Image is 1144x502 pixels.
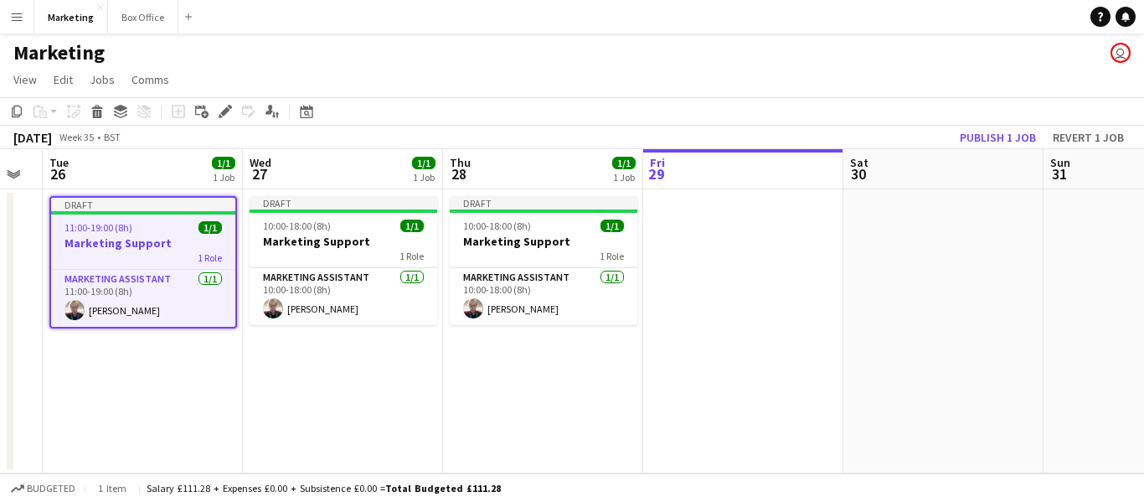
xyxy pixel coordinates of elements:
span: Edit [54,72,73,87]
span: Jobs [90,72,115,87]
h3: Marketing Support [450,234,637,249]
button: Budgeted [8,479,78,498]
h1: Marketing [13,40,105,65]
span: Sun [1050,155,1070,170]
span: 26 [47,164,69,184]
button: Marketing [34,1,108,34]
div: [DATE] [13,129,52,146]
span: View [13,72,37,87]
span: Sat [850,155,868,170]
div: Salary £111.28 + Expenses £0.00 + Subsistence £0.00 = [147,482,501,494]
div: Draft [51,198,235,211]
span: 31 [1048,164,1070,184]
span: 1/1 [400,220,424,232]
span: 1/1 [198,221,222,234]
span: 1 Role [198,251,222,264]
span: 1/1 [600,220,624,232]
app-user-avatar: Liveforce Marketing [1111,43,1131,63]
span: 1 Role [399,250,424,262]
span: Wed [250,155,271,170]
a: Jobs [83,69,121,91]
span: Total Budgeted £111.28 [385,482,501,494]
div: Draft [250,196,437,210]
app-card-role: Marketing Assistant1/110:00-18:00 (8h)[PERSON_NAME] [450,268,637,325]
button: Box Office [108,1,178,34]
a: Comms [125,69,176,91]
a: View [7,69,44,91]
span: 27 [247,164,271,184]
span: 30 [848,164,868,184]
span: 10:00-18:00 (8h) [463,220,531,232]
app-card-role: Marketing Assistant1/111:00-19:00 (8h)[PERSON_NAME] [51,270,235,327]
span: 1/1 [612,157,636,169]
span: 10:00-18:00 (8h) [263,220,331,232]
div: 1 Job [613,171,635,184]
span: 29 [647,164,665,184]
app-card-role: Marketing Assistant1/110:00-18:00 (8h)[PERSON_NAME] [250,268,437,325]
div: 1 Job [213,171,234,184]
span: 11:00-19:00 (8h) [64,221,132,234]
h3: Marketing Support [250,234,437,249]
div: Draft [450,196,637,210]
span: Thu [450,155,471,170]
button: Publish 1 job [953,127,1043,148]
div: 1 Job [413,171,435,184]
h3: Marketing Support [51,235,235,251]
span: 1/1 [412,157,435,169]
app-job-card: Draft10:00-18:00 (8h)1/1Marketing Support1 RoleMarketing Assistant1/110:00-18:00 (8h)[PERSON_NAME] [450,196,637,325]
span: 1 Role [600,250,624,262]
span: Tue [49,155,69,170]
span: Fri [650,155,665,170]
span: Comms [131,72,169,87]
span: 28 [447,164,471,184]
span: 1/1 [212,157,235,169]
span: Budgeted [27,483,75,494]
app-job-card: Draft11:00-19:00 (8h)1/1Marketing Support1 RoleMarketing Assistant1/111:00-19:00 (8h)[PERSON_NAME] [49,196,237,329]
a: Edit [47,69,80,91]
app-job-card: Draft10:00-18:00 (8h)1/1Marketing Support1 RoleMarketing Assistant1/110:00-18:00 (8h)[PERSON_NAME] [250,196,437,325]
span: 1 item [92,482,132,494]
div: BST [104,131,121,143]
button: Revert 1 job [1046,127,1131,148]
span: Week 35 [55,131,97,143]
